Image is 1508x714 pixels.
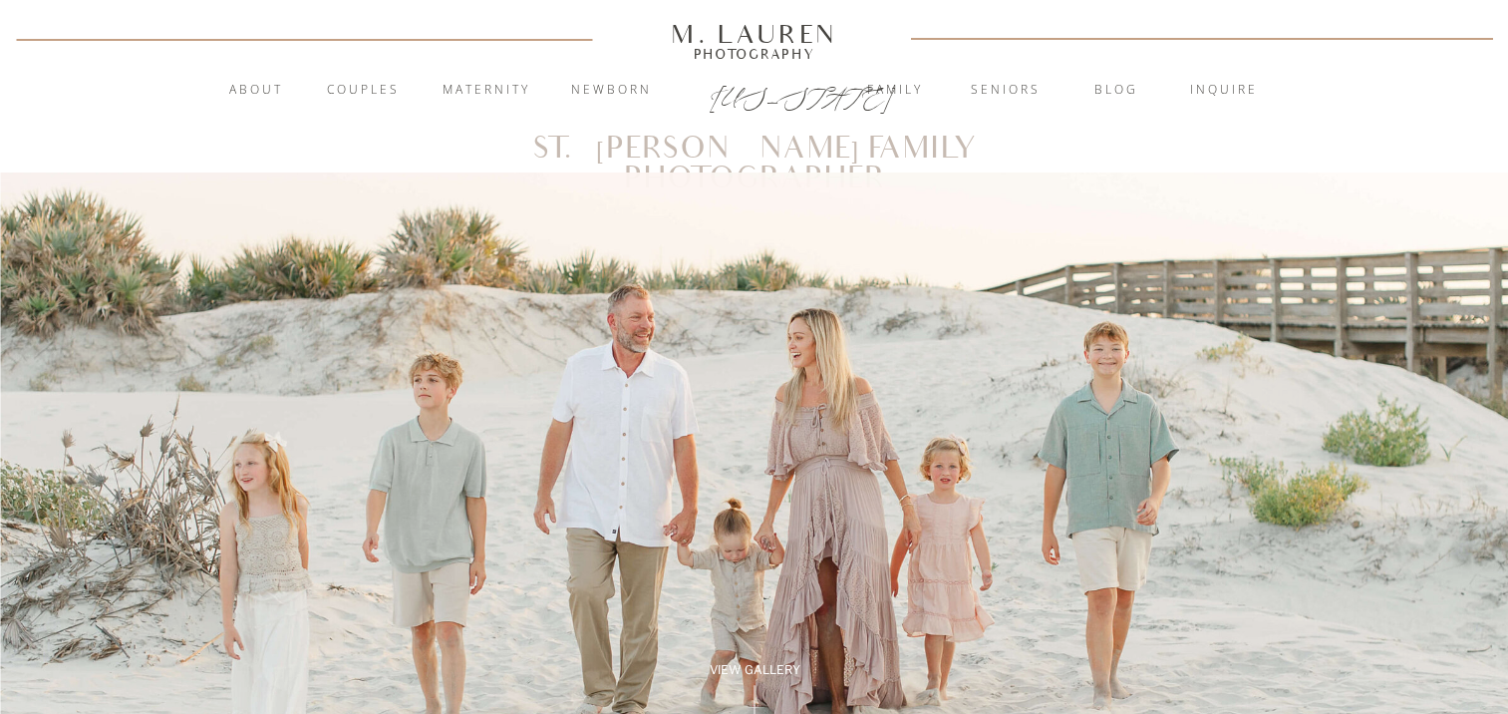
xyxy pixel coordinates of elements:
[841,81,949,101] a: Family
[1062,81,1170,101] a: blog
[612,23,897,45] a: M. Lauren
[433,81,540,101] a: Maternity
[310,81,418,101] a: Couples
[663,49,846,59] a: Photography
[218,81,295,101] a: About
[446,135,1064,164] h1: St. [PERSON_NAME] Family Photographer
[558,81,666,101] a: Newborn
[952,81,1059,101] a: Seniors
[688,661,823,679] a: View Gallery
[1170,81,1278,101] a: inquire
[710,82,800,106] a: [US_STATE]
